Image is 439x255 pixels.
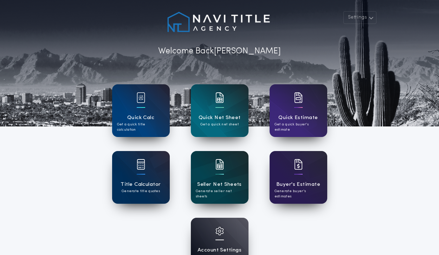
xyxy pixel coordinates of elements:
h1: Quick Net Sheet [199,114,241,122]
h1: Seller Net Sheets [197,181,242,189]
a: card iconQuick EstimateGet a quick buyer's estimate [270,84,327,137]
a: card iconQuick CalcGet a quick title calculation [112,84,170,137]
p: Get a quick net sheet [200,122,239,127]
p: Get a quick title calculation [117,122,165,132]
img: card icon [215,92,224,103]
h1: Buyer's Estimate [276,181,320,189]
p: Welcome Back [PERSON_NAME] [158,45,281,58]
h1: Account Settings [198,246,241,254]
img: card icon [137,92,145,103]
img: card icon [137,159,145,170]
p: Get a quick buyer's estimate [275,122,322,132]
a: card iconBuyer's EstimateGenerate buyer's estimates [270,151,327,204]
img: card icon [294,159,303,170]
p: Generate seller net sheets [196,189,244,199]
p: Generate title quotes [122,189,160,194]
img: account-logo [167,11,272,32]
h1: Title Calculator [121,181,161,189]
img: card icon [215,227,224,235]
a: card iconSeller Net SheetsGenerate seller net sheets [191,151,248,204]
p: Generate buyer's estimates [275,189,322,199]
a: card iconTitle CalculatorGenerate title quotes [112,151,170,204]
img: card icon [215,159,224,170]
a: card iconQuick Net SheetGet a quick net sheet [191,84,248,137]
img: card icon [294,92,303,103]
h1: Quick Calc [127,114,155,122]
h1: Quick Estimate [278,114,318,122]
button: Settings [343,11,376,24]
